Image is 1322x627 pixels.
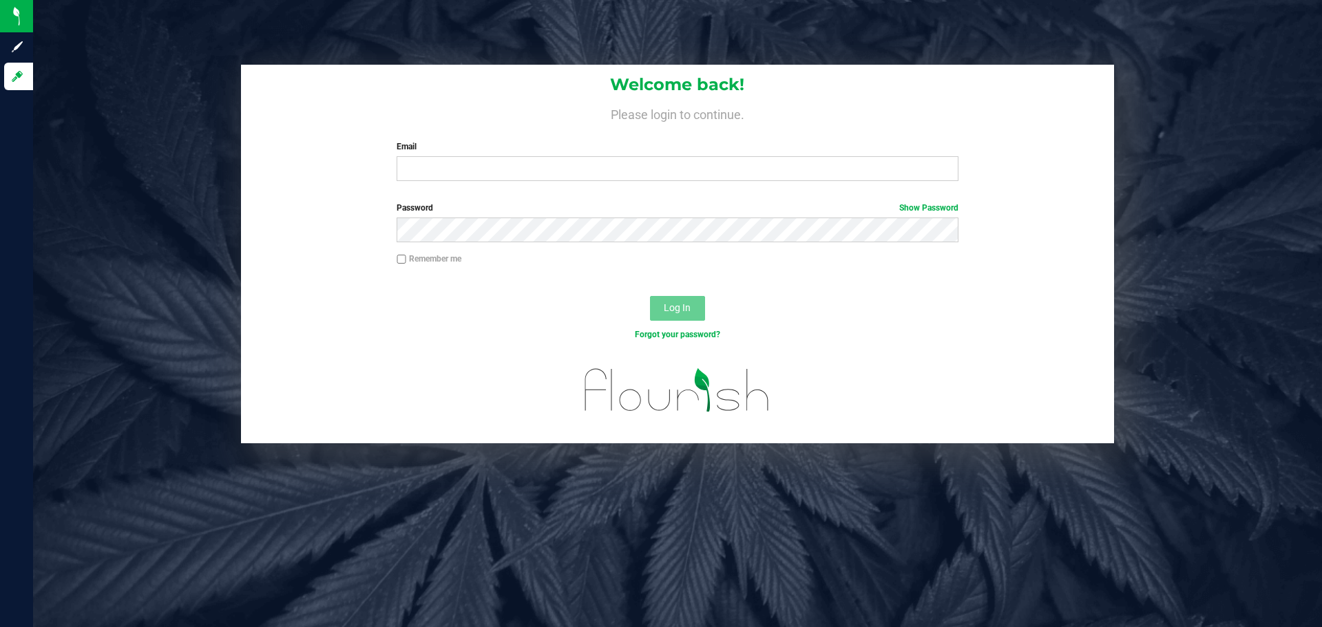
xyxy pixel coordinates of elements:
[899,203,958,213] a: Show Password
[635,330,720,339] a: Forgot your password?
[397,255,406,264] input: Remember me
[397,203,433,213] span: Password
[397,253,461,265] label: Remember me
[241,105,1114,121] h4: Please login to continue.
[664,302,691,313] span: Log In
[650,296,705,321] button: Log In
[397,140,958,153] label: Email
[241,76,1114,94] h1: Welcome back!
[10,40,24,54] inline-svg: Sign up
[10,70,24,83] inline-svg: Log in
[568,355,786,425] img: flourish_logo.svg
